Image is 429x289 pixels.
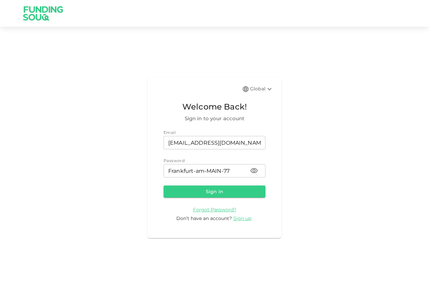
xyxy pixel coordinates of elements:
span: Sign up [233,215,251,221]
span: Password [164,158,185,163]
span: Welcome Back! [164,100,265,113]
span: Forgot Password? [193,207,236,213]
a: Forgot Password? [193,206,236,213]
div: Global [250,85,273,93]
button: Sign in [164,186,265,198]
input: password [164,164,245,177]
span: Email [164,130,176,135]
input: email [164,136,265,149]
span: Sign in to your account [164,115,265,123]
span: Don’t have an account? [176,215,232,221]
